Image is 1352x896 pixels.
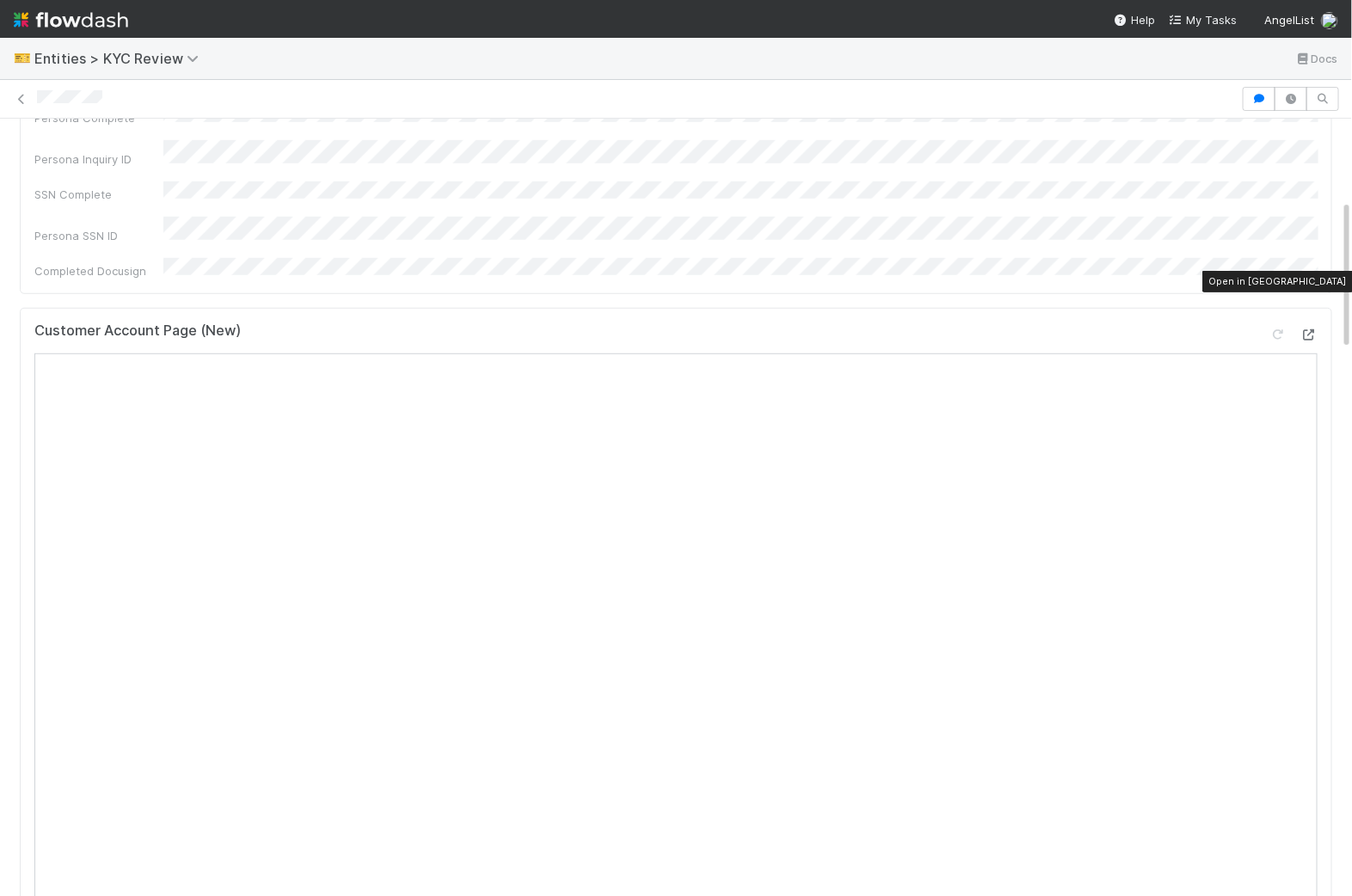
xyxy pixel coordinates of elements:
[34,150,163,168] div: Persona Inquiry ID
[34,262,163,279] div: Completed Docusign
[1114,11,1155,28] div: Help
[1294,48,1338,69] a: Docs
[34,50,207,67] span: Entities > KYC Review
[34,186,163,203] div: SSN Complete
[1264,13,1314,27] span: AngelList
[14,51,31,65] span: 🎫
[1169,11,1237,28] a: My Tasks
[34,322,241,340] h5: Customer Account Page (New)
[14,5,128,34] img: logo-inverted-e16ddd16eac7371096b0.svg
[1169,13,1237,27] span: My Tasks
[34,227,163,244] div: Persona SSN ID
[1321,12,1338,29] img: avatar_ec9c1780-91d7-48bb-898e-5f40cebd5ff8.png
